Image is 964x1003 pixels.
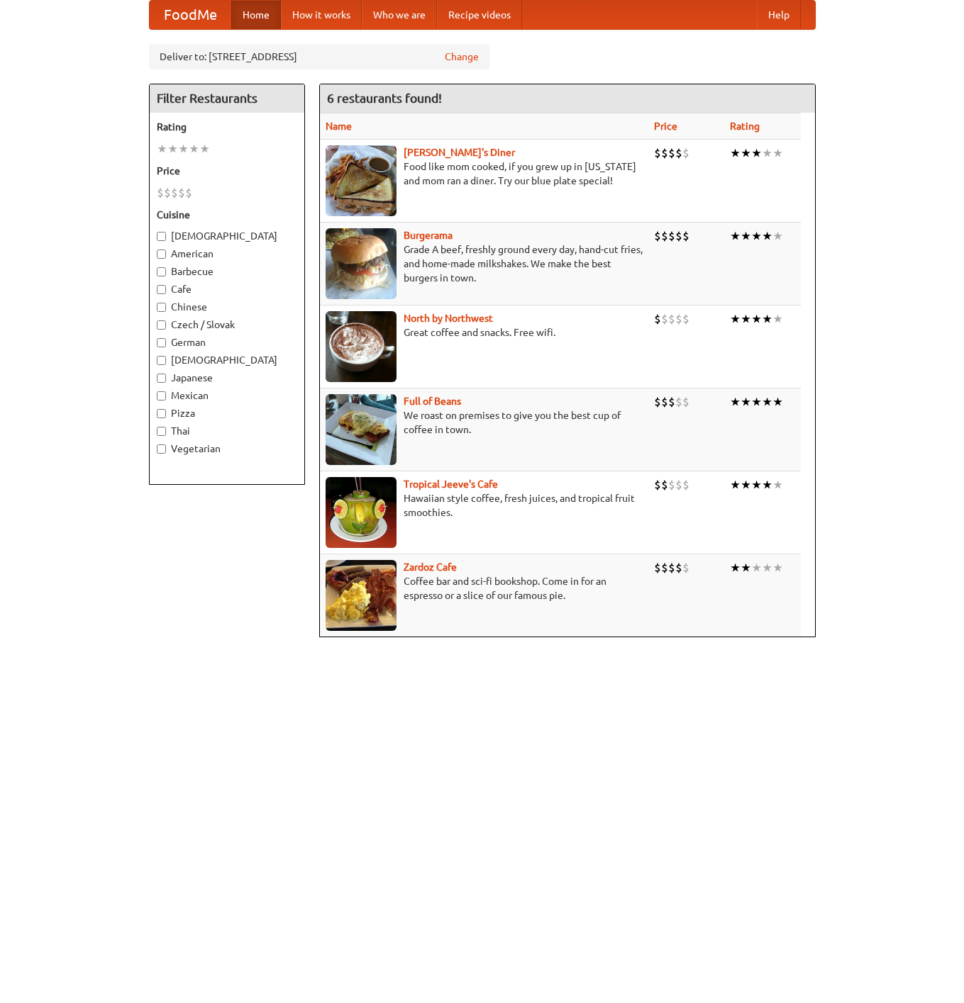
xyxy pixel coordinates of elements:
[772,560,783,576] li: ★
[404,478,498,490] a: Tropical Jeeve's Cafe
[404,313,493,324] a: North by Northwest
[327,91,442,105] ng-pluralize: 6 restaurants found!
[157,318,297,332] label: Czech / Slovak
[762,394,772,410] li: ★
[730,311,741,327] li: ★
[178,185,185,201] li: $
[157,427,166,436] input: Thai
[157,229,297,243] label: [DEMOGRAPHIC_DATA]
[437,1,522,29] a: Recipe videos
[404,230,453,241] b: Burgerama
[157,232,166,241] input: [DEMOGRAPHIC_DATA]
[661,477,668,493] li: $
[751,228,762,244] li: ★
[654,228,661,244] li: $
[751,560,762,576] li: ★
[157,247,297,261] label: American
[730,394,741,410] li: ★
[772,228,783,244] li: ★
[178,141,189,157] li: ★
[675,145,682,161] li: $
[682,477,689,493] li: $
[157,424,297,438] label: Thai
[326,408,643,437] p: We roast on premises to give you the best cup of coffee in town.
[157,120,297,134] h5: Rating
[762,145,772,161] li: ★
[654,477,661,493] li: $
[231,1,281,29] a: Home
[362,1,437,29] a: Who we are
[682,228,689,244] li: $
[661,228,668,244] li: $
[661,560,668,576] li: $
[730,228,741,244] li: ★
[675,560,682,576] li: $
[164,185,171,201] li: $
[157,338,166,347] input: German
[751,311,762,327] li: ★
[654,560,661,576] li: $
[762,311,772,327] li: ★
[661,394,668,410] li: $
[185,185,192,201] li: $
[661,145,668,161] li: $
[326,574,643,603] p: Coffee bar and sci-fi bookshop. Come in for an espresso or a slice of our famous pie.
[157,267,166,276] input: Barbecue
[741,145,751,161] li: ★
[772,394,783,410] li: ★
[167,141,178,157] li: ★
[757,1,801,29] a: Help
[199,141,210,157] li: ★
[157,406,297,420] label: Pizza
[157,264,297,279] label: Barbecue
[772,145,783,161] li: ★
[772,311,783,327] li: ★
[157,409,166,418] input: Pizza
[326,477,397,548] img: jeeves.jpg
[150,84,304,113] h4: Filter Restaurants
[150,1,231,29] a: FoodMe
[668,560,675,576] li: $
[730,477,741,493] li: ★
[157,141,167,157] li: ★
[661,311,668,327] li: $
[326,560,397,631] img: zardoz.jpg
[404,396,461,407] a: Full of Beans
[157,250,166,259] input: American
[326,242,643,285] p: Grade A beef, freshly ground every day, hand-cut fries, and home-made milkshakes. We make the bes...
[682,394,689,410] li: $
[730,121,760,132] a: Rating
[326,121,352,132] a: Name
[741,228,751,244] li: ★
[751,477,762,493] li: ★
[157,391,166,400] input: Mexican
[741,560,751,576] li: ★
[404,147,515,158] a: [PERSON_NAME]'s Diner
[157,444,166,454] input: Vegetarian
[157,303,166,312] input: Chinese
[404,561,457,573] a: Zardoz Cafe
[157,285,166,294] input: Cafe
[157,282,297,296] label: Cafe
[189,141,199,157] li: ★
[326,311,397,382] img: north.jpg
[654,121,677,132] a: Price
[682,560,689,576] li: $
[326,145,397,216] img: sallys.jpg
[326,159,643,188] p: Food like mom cooked, if you grew up in [US_STATE] and mom ran a diner. Try our blue plate special!
[157,442,297,456] label: Vegetarian
[326,394,397,465] img: beans.jpg
[751,145,762,161] li: ★
[157,371,297,385] label: Japanese
[171,185,178,201] li: $
[682,311,689,327] li: $
[157,208,297,222] h5: Cuisine
[281,1,362,29] a: How it works
[149,44,489,69] div: Deliver to: [STREET_ADDRESS]
[762,228,772,244] li: ★
[668,145,675,161] li: $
